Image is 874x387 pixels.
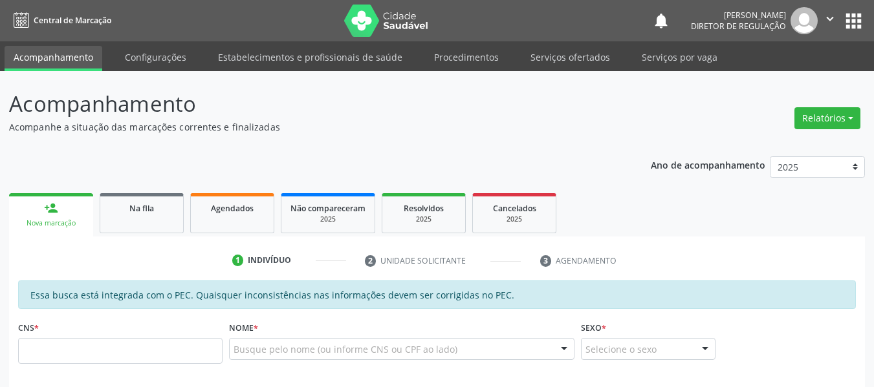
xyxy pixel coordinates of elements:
[425,46,508,68] a: Procedimentos
[211,203,254,214] span: Agendados
[34,15,111,26] span: Central de Marcação
[652,12,670,30] button: notifications
[116,46,195,68] a: Configurações
[18,218,84,228] div: Nova marcação
[290,214,366,224] div: 2025
[5,46,102,71] a: Acompanhamento
[633,46,727,68] a: Serviços por vaga
[493,203,536,214] span: Cancelados
[9,10,111,31] a: Central de Marcação
[232,255,244,266] div: 1
[581,318,606,338] label: Sexo
[18,280,856,309] div: Essa busca está integrada com o PEC. Quaisquer inconsistências nas informações devem ser corrigid...
[791,7,818,34] img: img
[818,7,842,34] button: 
[691,21,786,32] span: Diretor de regulação
[482,214,547,224] div: 2025
[823,12,837,26] i: 
[44,201,58,215] div: person_add
[9,88,608,120] p: Acompanhamento
[691,10,786,21] div: [PERSON_NAME]
[229,318,258,338] label: Nome
[391,214,456,224] div: 2025
[18,318,39,338] label: CNS
[234,342,457,356] span: Busque pelo nome (ou informe CNS ou CPF ao lado)
[651,156,765,173] p: Ano de acompanhamento
[585,342,657,356] span: Selecione o sexo
[842,10,865,32] button: apps
[9,120,608,134] p: Acompanhe a situação das marcações correntes e finalizadas
[404,203,444,214] span: Resolvidos
[794,107,860,129] button: Relatórios
[290,203,366,214] span: Não compareceram
[248,255,291,266] div: Indivíduo
[129,203,154,214] span: Na fila
[209,46,411,68] a: Estabelecimentos e profissionais de saúde
[521,46,619,68] a: Serviços ofertados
